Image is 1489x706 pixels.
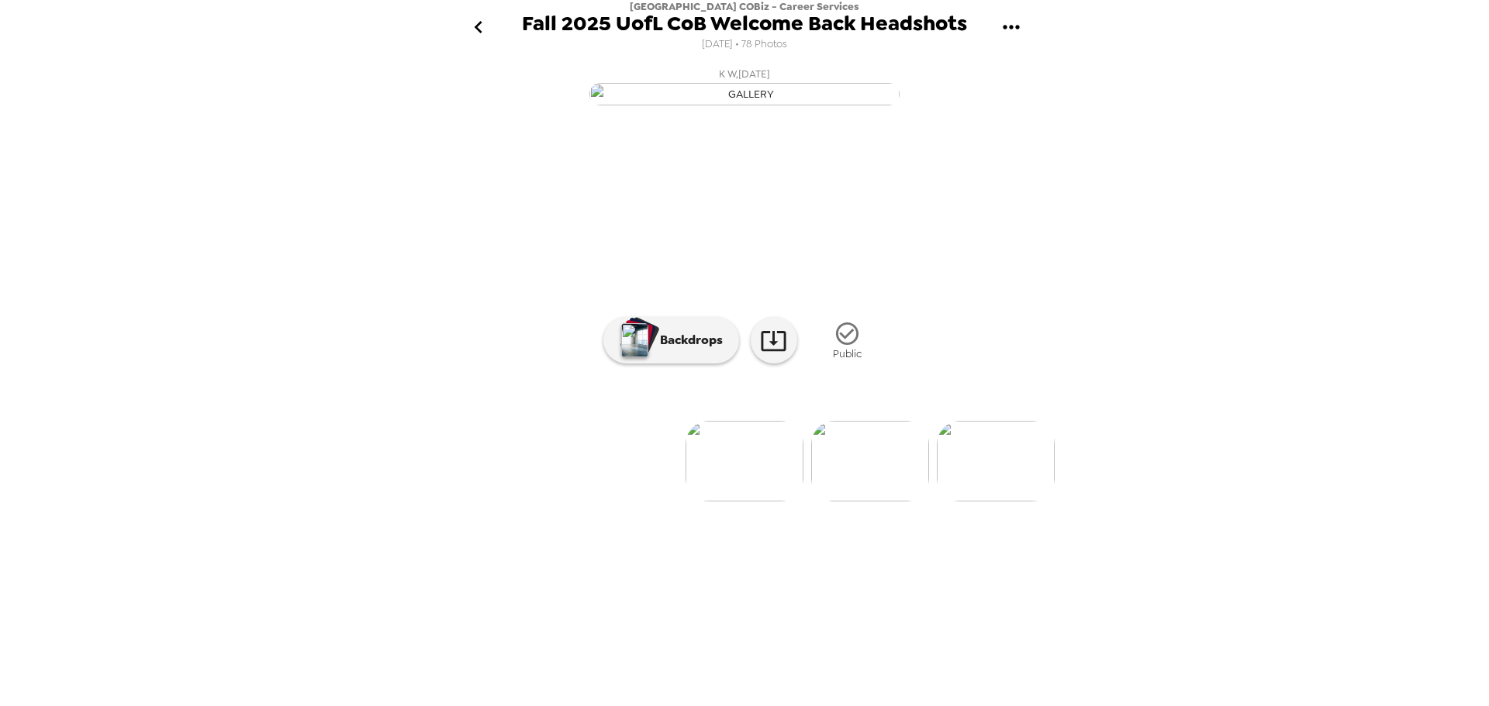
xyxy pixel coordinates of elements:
span: [DATE] • 78 Photos [702,34,787,55]
span: Fall 2025 UofL CoB Welcome Back Headshots [522,13,967,34]
button: Public [809,312,886,370]
button: K W,[DATE] [434,60,1055,110]
img: gallery [589,83,900,105]
p: Backdrops [652,331,723,350]
span: Public [833,347,862,360]
span: K W , [DATE] [719,65,770,83]
img: gallery [811,421,929,501]
img: gallery [686,421,803,501]
button: Backdrops [603,317,739,363]
button: gallery menu [986,2,1036,53]
img: gallery [937,421,1055,501]
button: go back [453,2,503,53]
